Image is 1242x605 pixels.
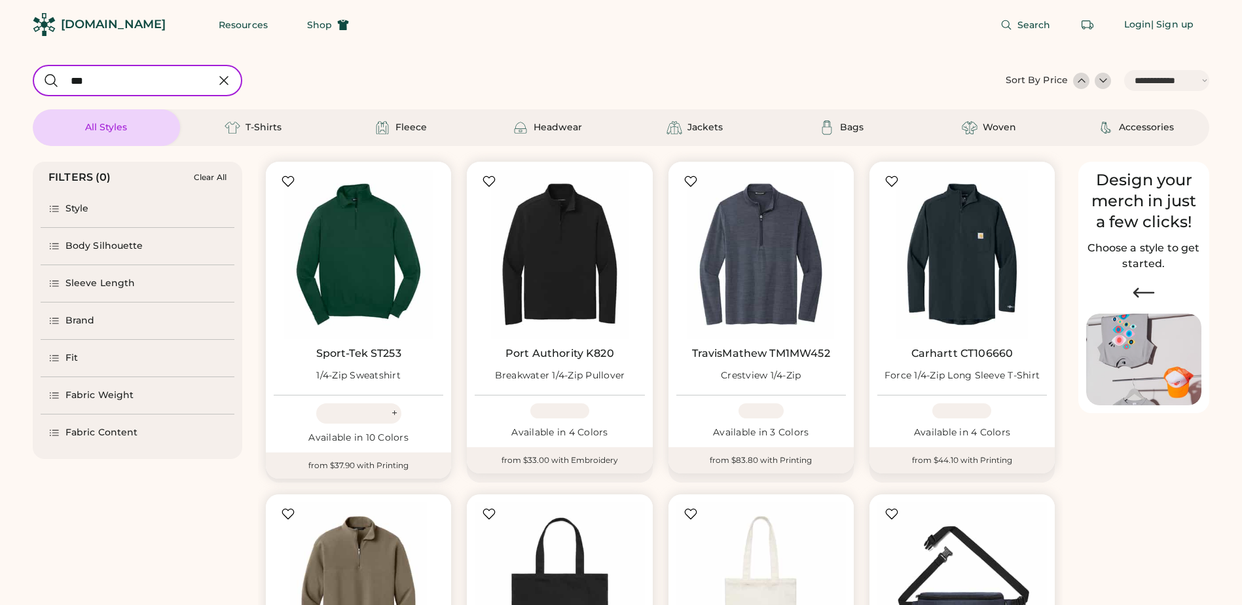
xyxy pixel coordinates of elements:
a: Port Authority K820 [505,347,614,360]
div: | Sign up [1151,18,1194,31]
div: All Styles [85,121,127,134]
h2: Choose a style to get started. [1086,240,1201,272]
div: Fabric Content [65,426,137,439]
div: from $44.10 with Printing [869,447,1055,473]
img: Accessories Icon [1098,120,1114,136]
span: Shop [307,20,332,29]
div: + [392,406,397,420]
div: Available in 10 Colors [274,431,443,445]
img: Image of Lisa Congdon Eye Print on T-Shirt and Hat [1086,314,1201,406]
div: Sort By Price [1006,74,1068,87]
div: Fit [65,352,78,365]
img: Headwear Icon [513,120,528,136]
a: Carhartt CT106660 [911,347,1014,360]
div: Force 1/4-Zip Long Sleeve T-Shirt [885,369,1040,382]
img: Port Authority K820 Breakwater 1/4-Zip Pullover [475,170,644,339]
div: Body Silhouette [65,240,143,253]
div: Fleece [395,121,427,134]
button: Shop [291,12,365,38]
img: Fleece Icon [374,120,390,136]
a: TravisMathew TM1MW452 [692,347,830,360]
button: Search [985,12,1067,38]
img: T-Shirts Icon [225,120,240,136]
div: from $33.00 with Embroidery [467,447,652,473]
div: Bags [840,121,864,134]
span: Search [1017,20,1051,29]
div: Available in 4 Colors [475,426,644,439]
div: Woven [983,121,1016,134]
div: FILTERS (0) [48,170,111,185]
button: Resources [203,12,283,38]
div: Available in 3 Colors [676,426,846,439]
div: Crestview 1/4-Zip [721,369,801,382]
img: Jackets Icon [667,120,682,136]
a: Sport-Tek ST253 [316,347,401,360]
div: Available in 4 Colors [877,426,1047,439]
div: [DOMAIN_NAME] [61,16,166,33]
img: Woven Icon [962,120,977,136]
img: Carhartt CT106660 Force 1/4-Zip Long Sleeve T-Shirt [877,170,1047,339]
img: Bags Icon [819,120,835,136]
img: Sport-Tek ST253 1/4-Zip Sweatshirt [274,170,443,339]
div: Login [1124,18,1152,31]
div: Accessories [1119,121,1174,134]
img: Rendered Logo - Screens [33,13,56,36]
div: Fabric Weight [65,389,134,402]
div: T-Shirts [246,121,282,134]
div: Clear All [194,173,227,182]
div: Style [65,202,89,215]
div: 1/4-Zip Sweatshirt [316,369,401,382]
div: Headwear [534,121,582,134]
div: Brand [65,314,95,327]
div: Jackets [687,121,723,134]
button: Retrieve an order [1074,12,1101,38]
div: Breakwater 1/4-Zip Pullover [495,369,625,382]
div: Design your merch in just a few clicks! [1086,170,1201,232]
div: from $37.90 with Printing [266,452,451,479]
div: Sleeve Length [65,277,135,290]
div: from $83.80 with Printing [668,447,854,473]
img: TravisMathew TM1MW452 Crestview 1/4-Zip [676,170,846,339]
